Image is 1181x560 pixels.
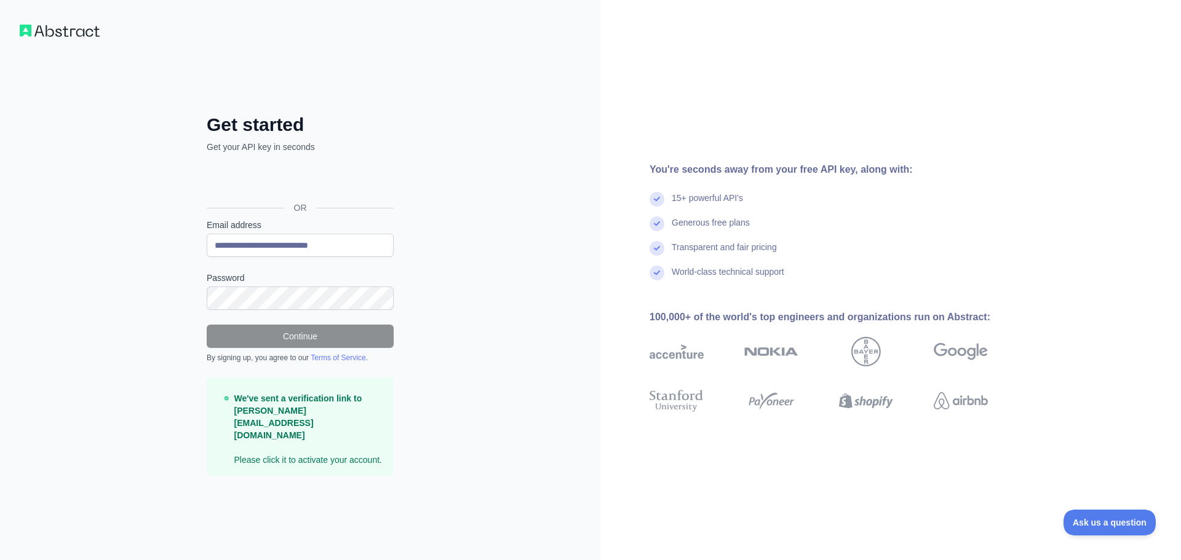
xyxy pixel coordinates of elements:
[207,114,394,136] h2: Get started
[207,325,394,348] button: Continue
[672,241,777,266] div: Transparent and fair pricing
[672,216,750,241] div: Generous free plans
[207,272,394,284] label: Password
[201,167,397,194] iframe: Sign in with Google Button
[744,387,798,414] img: payoneer
[1064,510,1156,535] iframe: Toggle Customer Support
[650,162,1027,177] div: You're seconds away from your free API key, along with:
[672,192,743,216] div: 15+ powerful API's
[650,337,704,366] img: accenture
[311,353,365,362] a: Terms of Service
[650,216,664,231] img: check mark
[650,241,664,256] img: check mark
[744,337,798,366] img: nokia
[934,337,988,366] img: google
[650,192,664,207] img: check mark
[672,266,784,290] div: World-class technical support
[207,219,394,231] label: Email address
[650,387,704,414] img: stanford university
[284,202,317,214] span: OR
[207,141,394,153] p: Get your API key in seconds
[839,387,893,414] img: shopify
[20,25,100,37] img: Workflow
[851,337,881,366] img: bayer
[234,393,362,440] strong: We've sent a verification link to [PERSON_NAME][EMAIL_ADDRESS][DOMAIN_NAME]
[234,392,384,466] p: Please click it to activate your account.
[650,266,664,280] img: check mark
[650,310,1027,325] div: 100,000+ of the world's top engineers and organizations run on Abstract:
[934,387,988,414] img: airbnb
[207,353,394,363] div: By signing up, you agree to our .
